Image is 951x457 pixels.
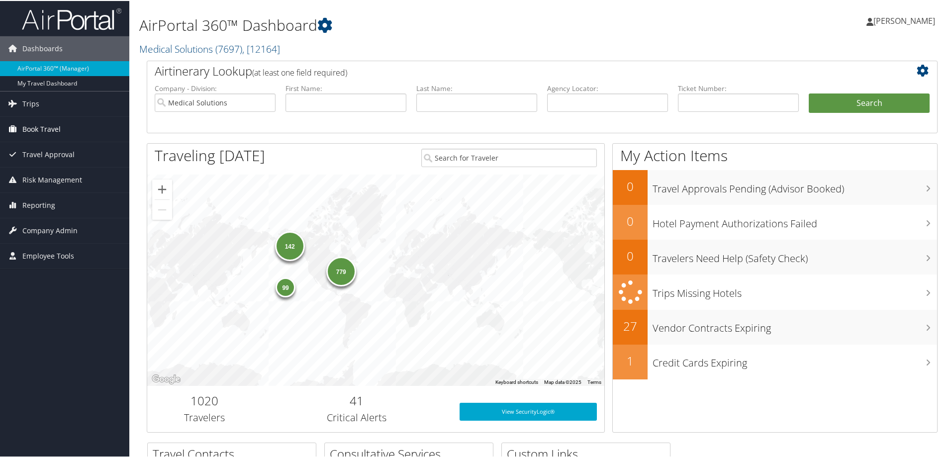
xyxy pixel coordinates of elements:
[269,391,445,408] h2: 41
[613,274,937,309] a: Trips Missing Hotels
[242,41,280,55] span: , [ 12164 ]
[653,211,937,230] h3: Hotel Payment Authorizations Failed
[495,378,538,385] button: Keyboard shortcuts
[613,247,648,264] h2: 0
[252,66,347,77] span: (at least one field required)
[155,62,864,79] h2: Airtinerary Lookup
[544,378,581,384] span: Map data ©2025
[416,83,537,92] label: Last Name:
[613,177,648,194] h2: 0
[155,410,254,424] h3: Travelers
[809,92,930,112] button: Search
[155,144,265,165] h1: Traveling [DATE]
[613,144,937,165] h1: My Action Items
[421,148,597,166] input: Search for Traveler
[275,230,304,260] div: 142
[326,256,356,285] div: 779
[150,372,183,385] img: Google
[22,243,74,268] span: Employee Tools
[873,14,935,25] span: [PERSON_NAME]
[613,309,937,344] a: 27Vendor Contracts Expiring
[653,246,937,265] h3: Travelers Need Help (Safety Check)
[678,83,799,92] label: Ticket Number:
[155,83,276,92] label: Company - Division:
[613,344,937,378] a: 1Credit Cards Expiring
[613,317,648,334] h2: 27
[613,352,648,368] h2: 1
[22,6,121,30] img: airportal-logo.png
[269,410,445,424] h3: Critical Alerts
[285,83,406,92] label: First Name:
[139,14,676,35] h1: AirPortal 360™ Dashboard
[613,169,937,204] a: 0Travel Approvals Pending (Advisor Booked)
[215,41,242,55] span: ( 7697 )
[547,83,668,92] label: Agency Locator:
[22,167,82,191] span: Risk Management
[150,372,183,385] a: Open this area in Google Maps (opens a new window)
[276,276,295,296] div: 99
[155,391,254,408] h2: 1020
[653,350,937,369] h3: Credit Cards Expiring
[22,217,78,242] span: Company Admin
[866,5,945,35] a: [PERSON_NAME]
[22,141,75,166] span: Travel Approval
[587,378,601,384] a: Terms (opens in new tab)
[139,41,280,55] a: Medical Solutions
[22,116,61,141] span: Book Travel
[460,402,597,420] a: View SecurityLogic®
[653,280,937,299] h3: Trips Missing Hotels
[22,35,63,60] span: Dashboards
[653,315,937,334] h3: Vendor Contracts Expiring
[152,179,172,198] button: Zoom in
[653,176,937,195] h3: Travel Approvals Pending (Advisor Booked)
[613,239,937,274] a: 0Travelers Need Help (Safety Check)
[152,199,172,219] button: Zoom out
[22,91,39,115] span: Trips
[22,192,55,217] span: Reporting
[613,212,648,229] h2: 0
[613,204,937,239] a: 0Hotel Payment Authorizations Failed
